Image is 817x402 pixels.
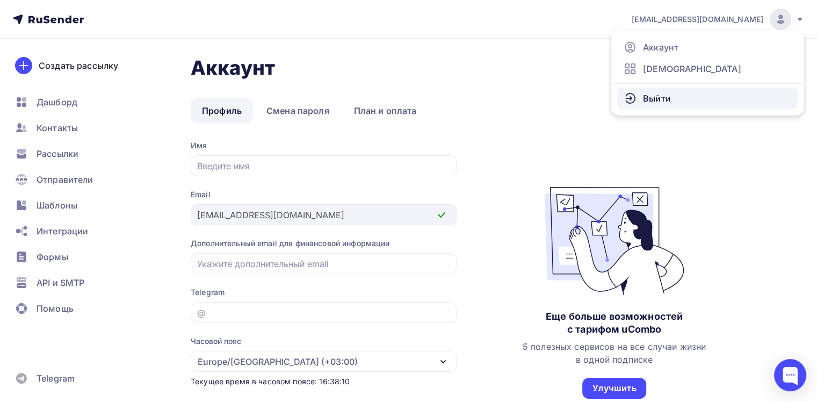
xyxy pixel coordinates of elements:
span: Помощь [37,302,74,315]
a: Формы [9,246,136,268]
a: Смена пароля [255,98,341,123]
span: [EMAIL_ADDRESS][DOMAIN_NAME] [632,14,763,25]
a: Отправители [9,169,136,190]
a: Шаблоны [9,195,136,216]
span: [DEMOGRAPHIC_DATA] [643,62,741,75]
div: Улучшить [592,382,636,394]
div: Создать рассылку [39,59,118,72]
span: Отправители [37,173,93,186]
div: Telegram [191,287,457,298]
div: Email [191,189,457,200]
span: Формы [37,250,68,263]
a: Профиль [191,98,253,123]
button: Часовой пояс Europe/[GEOGRAPHIC_DATA] (+03:00) [191,336,457,372]
span: Контакты [37,121,78,134]
span: Выйти [643,92,671,105]
div: Europe/[GEOGRAPHIC_DATA] (+03:00) [198,355,358,368]
a: План и оплата [343,98,428,123]
span: Аккаунт [643,41,678,54]
span: Интеграции [37,225,88,238]
input: Укажите дополнительный email [197,257,451,270]
span: Дашборд [37,96,77,109]
div: 5 полезных сервисов на все случаи жизни в одной подписке [523,340,706,366]
div: Текущее время в часовом поясе: 16:38:10 [191,376,457,387]
span: Рассылки [37,147,78,160]
span: API и SMTP [37,276,84,289]
h1: Аккаунт [191,56,772,80]
a: Рассылки [9,143,136,164]
div: Имя [191,140,457,151]
ul: [EMAIL_ADDRESS][DOMAIN_NAME] [611,30,804,116]
span: Шаблоны [37,199,77,212]
span: Telegram [37,372,75,385]
a: [EMAIL_ADDRESS][DOMAIN_NAME] [632,9,804,30]
a: Дашборд [9,91,136,113]
div: Дополнительный email для финансовой информации [191,238,457,249]
a: Контакты [9,117,136,139]
div: Часовой пояс [191,336,241,347]
div: Еще больше возможностей с тарифом uCombo [546,310,683,336]
div: @ [197,306,206,319]
input: Введите имя [197,160,451,173]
